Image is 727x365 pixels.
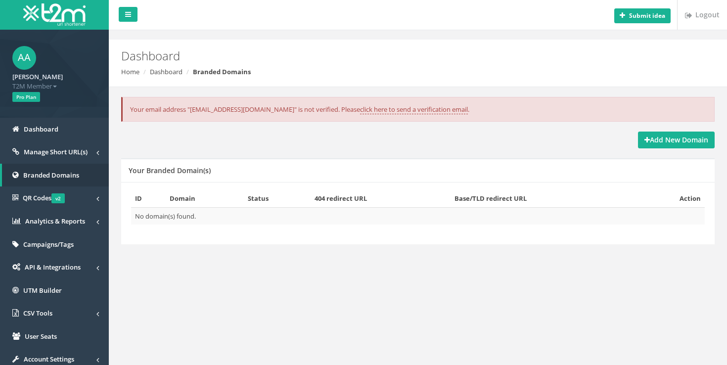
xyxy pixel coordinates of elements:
a: Add New Domain [638,132,715,148]
strong: [PERSON_NAME] [12,72,63,81]
a: [PERSON_NAME] T2M Member [12,70,96,91]
span: Campaigns/Tags [23,240,74,249]
button: Submit idea [614,8,671,23]
span: CSV Tools [23,309,52,318]
strong: Branded Domains [193,67,251,76]
strong: Add New Domain [644,135,708,144]
span: Pro Plan [12,92,40,102]
span: Branded Domains [23,171,79,180]
img: T2M [23,3,86,26]
span: Manage Short URL(s) [24,147,88,156]
span: T2M Member [12,82,96,91]
a: Home [121,67,139,76]
div: Your email address "[EMAIL_ADDRESS][DOMAIN_NAME]" is not verified. Please . [121,97,715,122]
span: API & Integrations [25,263,81,272]
th: Action [637,190,705,207]
a: click here to send a verification email [360,105,468,114]
span: Analytics & Reports [25,217,85,226]
span: v2 [51,193,65,203]
th: Status [244,190,311,207]
span: User Seats [25,332,57,341]
span: UTM Builder [23,286,62,295]
h2: Dashboard [121,49,613,62]
span: Dashboard [24,125,58,134]
th: Base/TLD redirect URL [451,190,637,207]
span: QR Codes [23,193,65,202]
td: No domain(s) found. [131,207,705,225]
span: AA [12,46,36,70]
b: Submit idea [629,11,665,20]
th: ID [131,190,166,207]
a: Dashboard [150,67,182,76]
th: Domain [166,190,244,207]
span: Account Settings [24,355,74,364]
th: 404 redirect URL [311,190,451,207]
h5: Your Branded Domain(s) [129,167,211,174]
